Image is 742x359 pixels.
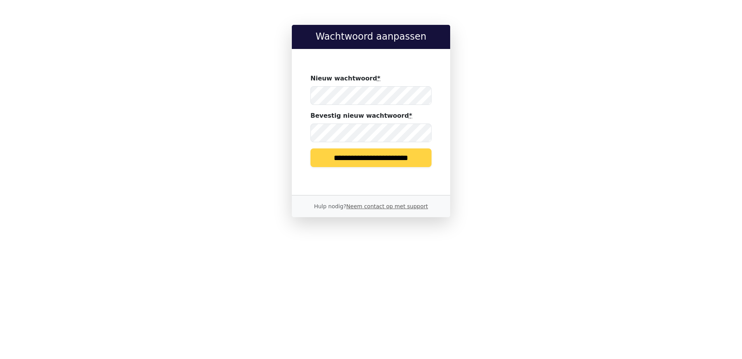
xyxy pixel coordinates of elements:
[310,111,412,120] label: Bevestig nieuw wachtwoord
[409,112,412,119] abbr: required
[314,203,428,209] small: Hulp nodig?
[377,75,380,82] abbr: required
[298,31,444,42] h2: Wachtwoord aanpassen
[346,203,428,209] a: Neem contact op met support
[310,74,380,83] label: Nieuw wachtwoord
